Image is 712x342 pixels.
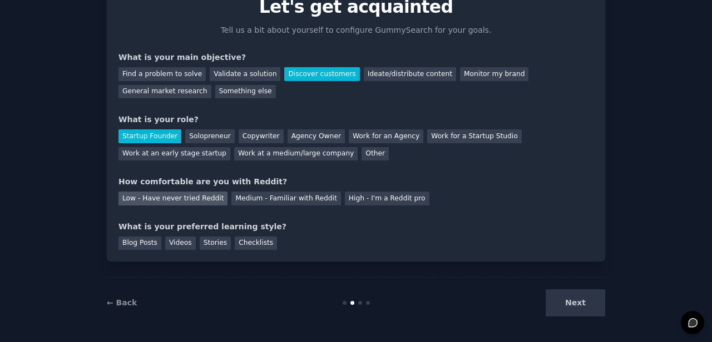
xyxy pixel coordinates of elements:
div: What is your preferred learning style? [118,221,594,233]
div: Blog Posts [118,237,161,250]
div: Stories [200,237,231,250]
div: How comfortable are you with Reddit? [118,176,594,188]
div: Work for an Agency [349,129,423,143]
div: Find a problem to solve [118,67,206,81]
div: Copywriter [239,129,284,143]
div: Monitor my brand [460,67,528,81]
div: Work at a medium/large company [234,147,358,161]
div: Work at an early stage startup [118,147,230,161]
div: General market research [118,85,211,99]
a: ← Back [107,298,137,307]
div: Medium - Familiar with Reddit [231,192,340,205]
div: Something else [215,85,276,99]
p: Tell us a bit about yourself to configure GummySearch for your goals. [216,24,496,36]
div: Validate a solution [210,67,280,81]
div: What is your role? [118,114,594,125]
div: Startup Founder [118,129,181,143]
div: Videos [165,237,196,250]
div: Low - Have never tried Reddit [118,192,228,205]
div: Other [362,147,389,161]
div: What is your main objective? [118,52,594,63]
div: Work for a Startup Studio [427,129,521,143]
div: Agency Owner [288,129,345,143]
div: Ideate/distribute content [364,67,456,81]
div: Solopreneur [185,129,234,143]
div: Discover customers [284,67,359,81]
div: Checklists [235,237,277,250]
div: High - I'm a Reddit pro [345,192,429,205]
